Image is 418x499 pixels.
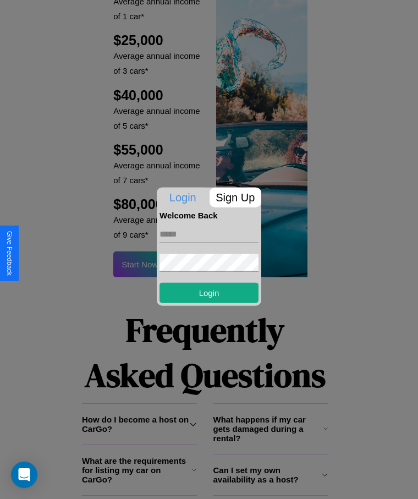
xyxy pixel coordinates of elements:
[210,187,262,207] p: Sign Up
[159,210,258,220] h4: Welcome Back
[159,282,258,303] button: Login
[11,462,37,488] div: Open Intercom Messenger
[5,231,13,276] div: Give Feedback
[157,187,209,207] p: Login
